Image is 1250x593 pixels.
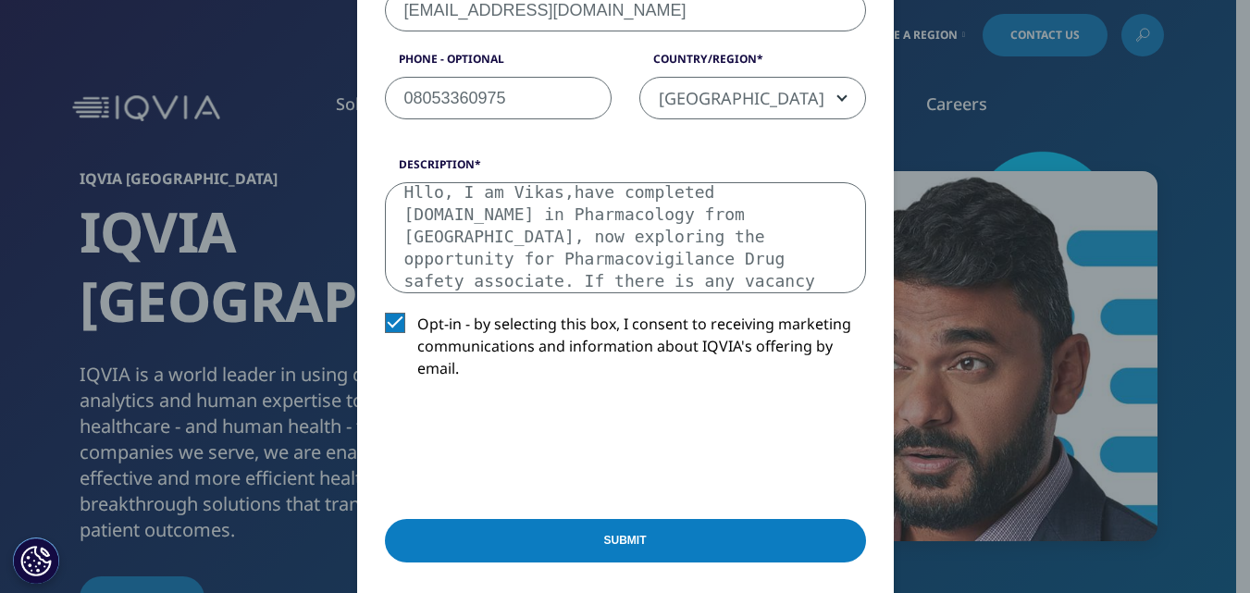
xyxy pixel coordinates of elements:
span: India [640,78,865,120]
label: Opt-in - by selecting this box, I consent to receiving marketing communications and information a... [385,313,866,389]
label: Country/Region [639,51,866,77]
span: India [639,77,866,119]
button: Cookies Settings [13,537,59,584]
input: Submit [385,519,866,562]
iframe: reCAPTCHA [385,409,666,481]
label: Description [385,156,866,182]
label: Phone - Optional [385,51,612,77]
